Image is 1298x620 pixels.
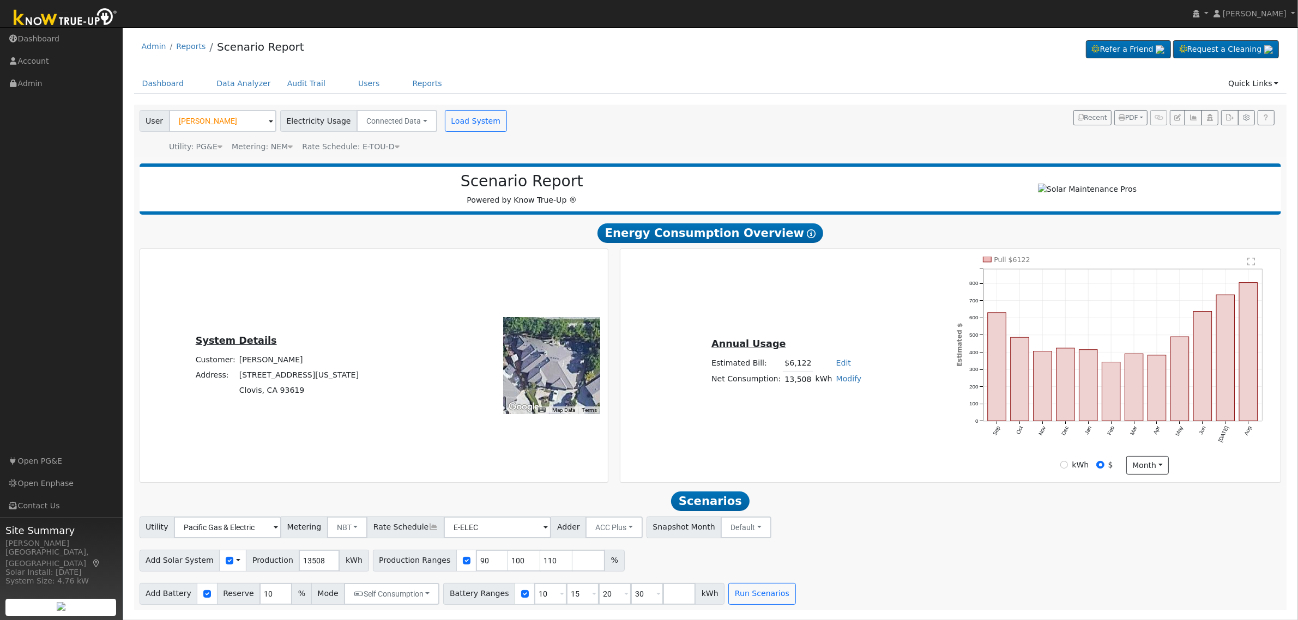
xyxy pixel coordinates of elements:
text: 600 [969,314,979,320]
rect: onclick="" [1194,312,1212,421]
button: Default [721,516,771,538]
button: Load System [445,110,507,132]
div: Utility: PG&E [169,141,222,153]
span: % [292,583,311,605]
td: $6,122 [783,356,813,372]
rect: onclick="" [1125,354,1144,421]
text: Estimated $ [956,323,963,367]
rect: onclick="" [1079,350,1098,421]
button: month [1126,456,1169,475]
text: Apr [1152,425,1162,435]
button: Settings [1238,110,1255,125]
text: Sep [992,425,1002,436]
text: 100 [969,401,979,407]
div: [GEOGRAPHIC_DATA], [GEOGRAPHIC_DATA] [5,546,117,569]
span: User [140,110,170,132]
button: Edit User [1170,110,1185,125]
span: Site Summary [5,523,117,538]
span: Alias: HETOUD [302,142,399,151]
rect: onclick="" [1148,355,1167,421]
td: [PERSON_NAME] [237,352,360,367]
text: Jan [1084,425,1093,435]
text: 700 [969,297,979,303]
text: 200 [969,384,979,390]
a: Help Link [1258,110,1275,125]
rect: onclick="" [1217,295,1235,421]
text: 400 [969,349,979,355]
rect: onclick="" [1011,337,1029,421]
a: Reports [176,42,206,51]
text: Mar [1129,425,1138,436]
span: kWh [339,550,369,572]
a: Terms (opens in new tab) [582,407,597,413]
text: Jun [1198,425,1208,435]
img: retrieve [57,602,65,611]
input: kWh [1060,461,1068,469]
h2: Scenario Report [150,172,893,191]
a: Dashboard [134,74,192,94]
text: Dec [1060,425,1070,436]
td: [STREET_ADDRESS][US_STATE] [237,368,360,383]
td: Net Consumption: [710,372,783,387]
a: Scenario Report [217,40,304,53]
td: 13,508 [783,372,813,387]
span: Electricity Usage [280,110,357,132]
text:  [1248,257,1255,266]
span: % [605,550,624,572]
button: Connected Data [357,110,437,132]
u: Annual Usage [711,338,786,349]
td: Estimated Bill: [710,356,783,372]
span: Metering [281,516,328,538]
text: 300 [969,366,979,372]
button: PDF [1114,110,1148,125]
button: Map Data [552,406,575,414]
span: Mode [311,583,345,605]
button: Login As [1202,110,1218,125]
span: Production [246,550,299,572]
a: Request a Cleaning [1173,40,1279,59]
span: [PERSON_NAME] [1223,9,1287,18]
span: kWh [695,583,725,605]
button: ACC Plus [585,516,643,538]
rect: onclick="" [1056,348,1075,421]
button: Keyboard shortcuts [538,406,546,414]
rect: onclick="" [1034,351,1052,421]
text: 800 [969,280,979,286]
input: Select a User [169,110,276,132]
label: $ [1108,459,1113,471]
input: Select a Utility [174,516,281,538]
a: Quick Links [1220,74,1287,94]
a: Map [92,559,101,568]
text: May [1175,425,1185,437]
rect: onclick="" [988,313,1006,421]
span: Production Ranges [373,550,457,572]
text: Nov [1037,425,1047,436]
img: Solar Maintenance Pros [1038,184,1137,195]
rect: onclick="" [1240,283,1258,421]
span: Rate Schedule [367,516,444,538]
input: $ [1096,461,1104,469]
rect: onclick="" [1171,337,1190,421]
text: 500 [969,332,979,338]
span: Energy Consumption Overview [597,223,823,243]
u: System Details [196,335,277,346]
span: Add Battery [140,583,198,605]
td: kWh [813,372,834,387]
a: Open this area in Google Maps (opens a new window) [506,400,542,414]
a: Modify [836,374,862,383]
img: Know True-Up [8,6,123,31]
text: Pull $6122 [994,256,1030,264]
text: 0 [975,418,979,424]
td: Clovis, CA 93619 [237,383,360,398]
a: Edit [836,358,851,367]
button: Recent [1073,110,1112,125]
a: Reports [405,74,450,94]
td: Address: [194,368,237,383]
span: Reserve [217,583,261,605]
span: Snapshot Month [647,516,722,538]
span: PDF [1119,114,1138,121]
img: Google [506,400,542,414]
button: Multi-Series Graph [1185,110,1202,125]
text: Aug [1243,425,1253,436]
a: Data Analyzer [208,74,279,94]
